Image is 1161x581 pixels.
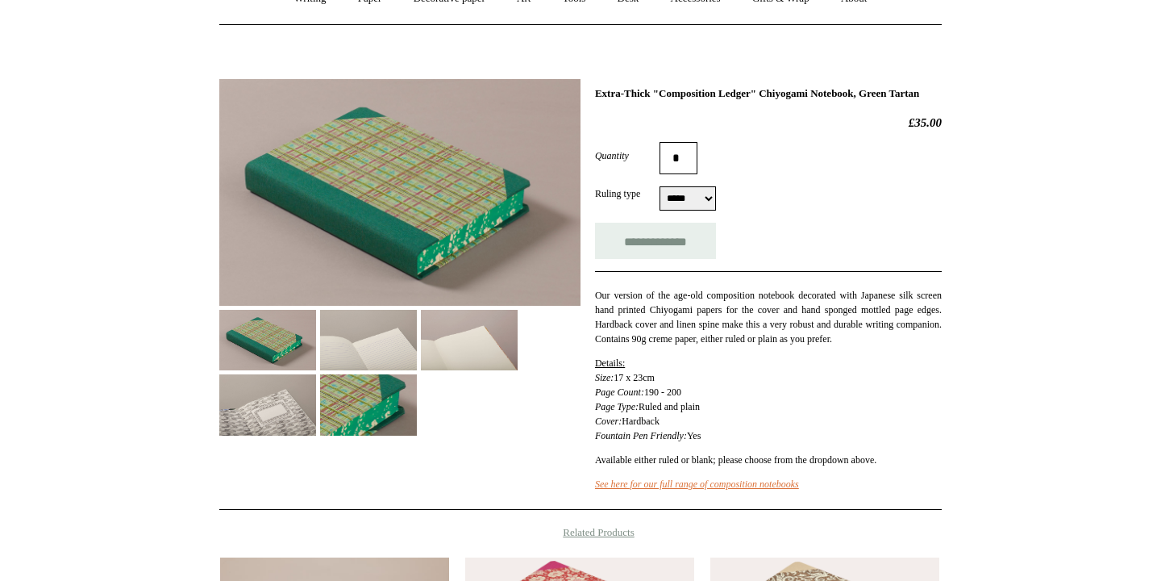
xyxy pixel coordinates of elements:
img: Extra-Thick "Composition Ledger" Chiyogami Notebook, Green Tartan [421,310,518,370]
img: Extra-Thick "Composition Ledger" Chiyogami Notebook, Green Tartan [219,374,316,435]
img: Extra-Thick "Composition Ledger" Chiyogami Notebook, Green Tartan [219,310,316,370]
h4: Related Products [177,526,984,539]
em: Size: [595,372,614,383]
span: 17 x 23cm [614,372,655,383]
span: Yes [687,430,701,441]
h1: Extra-Thick "Composition Ledger" Chiyogami Notebook, Green Tartan [595,87,942,100]
span: Ruled and plain [639,401,700,412]
span: 190 - 200 [644,387,681,398]
label: Ruling type [595,186,660,201]
em: Cover: [595,416,622,427]
img: Extra-Thick "Composition Ledger" Chiyogami Notebook, Green Tartan [320,374,417,435]
img: Extra-Thick "Composition Ledger" Chiyogami Notebook, Green Tartan [320,310,417,370]
label: Quantity [595,148,660,163]
em: Fountain Pen Friendly: [595,430,687,441]
span: Details: [595,357,625,369]
h2: £35.00 [595,115,942,130]
img: Extra-Thick "Composition Ledger" Chiyogami Notebook, Green Tartan [219,79,580,306]
em: Page Count: [595,387,644,398]
a: See here for our full range of composition notebooks [595,479,799,490]
span: Hardback [622,416,660,427]
p: Available either ruled or blank; please choose from the dropdown above. [595,453,942,467]
span: Our version of the age-old composition notebook decorated with Japanese silk screen hand printed ... [595,290,942,345]
em: Page Type: [595,401,639,412]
